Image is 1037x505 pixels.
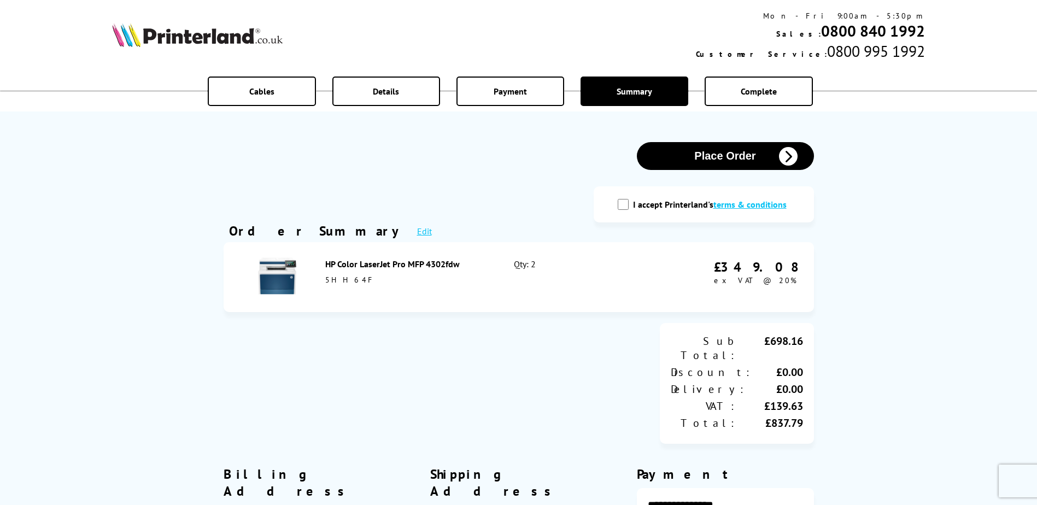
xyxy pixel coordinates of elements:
[258,257,296,295] img: HP Color LaserJet Pro MFP 4302fdw
[696,11,925,21] div: Mon - Fri 9:00am - 5:30pm
[714,259,798,275] div: £349.08
[713,199,787,210] a: modal_tc
[224,466,401,500] div: Billing Address
[821,21,925,41] a: 0800 840 1992
[741,86,777,97] span: Complete
[494,86,527,97] span: Payment
[827,41,925,61] span: 0800 995 1992
[737,334,803,362] div: £698.16
[671,399,737,413] div: VAT:
[752,365,803,379] div: £0.00
[671,416,737,430] div: Total:
[430,466,607,500] div: Shipping Address
[737,416,803,430] div: £837.79
[671,334,737,362] div: Sub Total:
[696,49,827,59] span: Customer Service:
[746,382,803,396] div: £0.00
[776,29,821,39] span: Sales:
[637,142,814,170] button: Place Order
[633,199,792,210] label: I accept Printerland's
[373,86,399,97] span: Details
[637,466,814,483] div: Payment
[514,259,627,296] div: Qty: 2
[325,275,490,285] div: 5HH64F
[325,259,490,269] div: HP Color LaserJet Pro MFP 4302fdw
[714,275,796,285] span: ex VAT @ 20%
[617,86,652,97] span: Summary
[671,365,752,379] div: Discount:
[737,399,803,413] div: £139.63
[229,222,406,239] div: Order Summary
[671,382,746,396] div: Delivery:
[249,86,274,97] span: Cables
[112,23,283,47] img: Printerland Logo
[417,226,432,237] a: Edit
